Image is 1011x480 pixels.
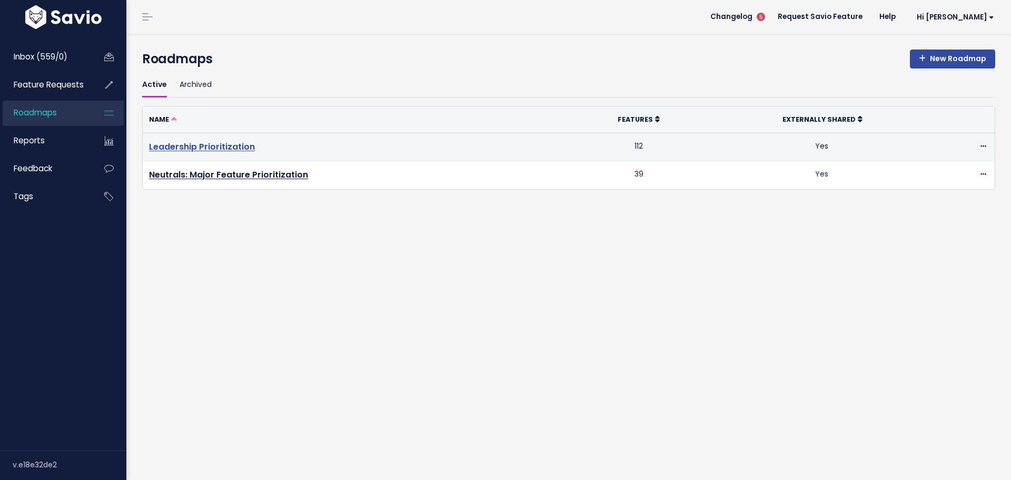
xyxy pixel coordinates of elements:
[782,114,863,124] a: Externally Shared
[14,163,52,174] span: Feedback
[142,50,995,68] h4: Roadmaps
[3,101,87,125] a: Roadmaps
[707,161,938,189] td: Yes
[180,73,212,97] a: Archived
[3,184,87,209] a: Tags
[917,13,994,21] span: Hi [PERSON_NAME]
[710,13,752,21] span: Changelog
[14,135,45,146] span: Reports
[904,9,1003,25] a: Hi [PERSON_NAME]
[14,79,84,90] span: Feature Requests
[3,129,87,153] a: Reports
[910,50,995,68] a: New Roadmap
[3,156,87,181] a: Feedback
[3,45,87,69] a: Inbox (559/0)
[707,133,938,161] td: Yes
[769,9,871,25] a: Request Savio Feature
[14,191,33,202] span: Tags
[149,114,177,124] a: Name
[871,9,904,25] a: Help
[23,5,104,29] img: logo-white.9d6f32f41409.svg
[3,73,87,97] a: Feature Requests
[149,141,255,153] a: Leadership Prioritization
[142,73,167,97] a: Active
[149,115,169,124] span: Name
[13,451,126,478] div: v.e18e32de2
[14,51,67,62] span: Inbox (559/0)
[571,133,707,161] td: 112
[782,115,856,124] span: Externally Shared
[618,115,653,124] span: Features
[757,13,765,21] span: 5
[571,161,707,189] td: 39
[14,107,57,118] span: Roadmaps
[618,114,660,124] a: Features
[149,169,308,181] a: Neutrals: Major Feature Prioritization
